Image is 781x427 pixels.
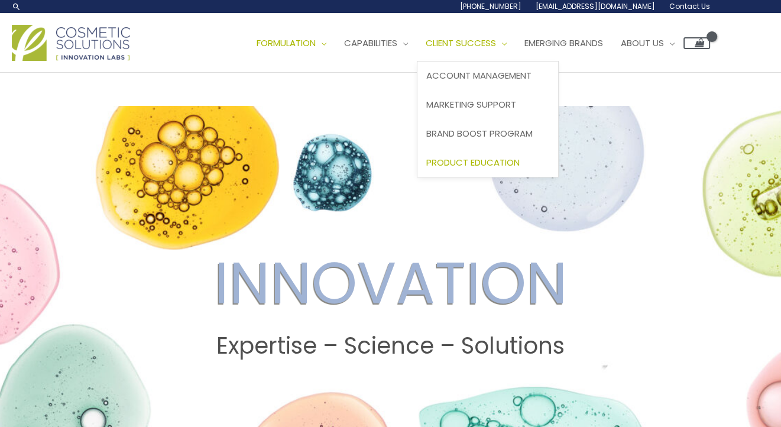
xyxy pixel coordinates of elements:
a: Emerging Brands [516,25,612,61]
h2: Expertise – Science – Solutions [11,332,770,360]
span: [PHONE_NUMBER] [460,1,521,11]
span: About Us [621,37,664,49]
span: [EMAIL_ADDRESS][DOMAIN_NAME] [536,1,655,11]
a: View Shopping Cart, empty [683,37,710,49]
h2: INNOVATION [11,248,770,318]
span: Formulation [257,37,316,49]
span: Capabilities [344,37,397,49]
span: Account Management [426,69,532,82]
a: Account Management [417,62,558,90]
span: Client Success [426,37,496,49]
img: Cosmetic Solutions Logo [12,25,130,61]
a: About Us [612,25,683,61]
a: Marketing Support [417,90,558,119]
a: Capabilities [335,25,417,61]
span: Contact Us [669,1,710,11]
a: Product Education [417,148,558,177]
a: Search icon link [12,2,21,11]
nav: Site Navigation [239,25,710,61]
span: Brand Boost Program [426,127,533,140]
a: Formulation [248,25,335,61]
span: Emerging Brands [524,37,603,49]
span: Product Education [426,156,520,169]
a: Brand Boost Program [417,119,558,148]
span: Marketing Support [426,98,516,111]
a: Client Success [417,25,516,61]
